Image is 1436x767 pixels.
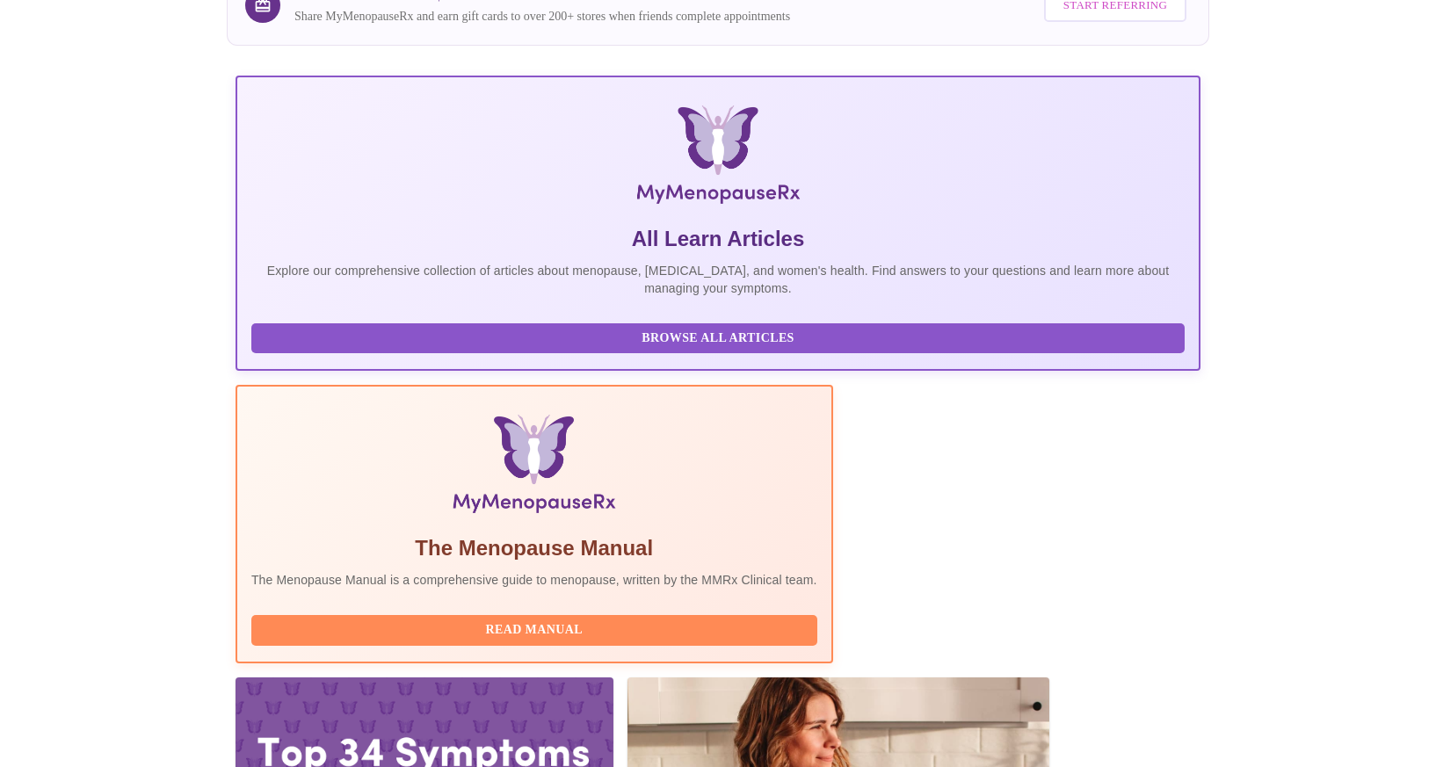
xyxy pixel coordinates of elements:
img: MyMenopauseRx Logo [396,105,1040,211]
img: Menopause Manual [341,415,727,520]
p: Share MyMenopauseRx and earn gift cards to over 200+ stores when friends complete appointments [294,8,790,25]
p: The Menopause Manual is a comprehensive guide to menopause, written by the MMRx Clinical team. [251,571,817,589]
a: Read Manual [251,621,822,636]
p: Explore our comprehensive collection of articles about menopause, [MEDICAL_DATA], and women's hea... [251,262,1185,297]
h5: The Menopause Manual [251,534,817,562]
h5: All Learn Articles [251,225,1185,253]
button: Read Manual [251,615,817,646]
button: Browse All Articles [251,323,1185,354]
span: Read Manual [269,619,800,641]
span: Browse All Articles [269,328,1167,350]
a: Browse All Articles [251,329,1189,344]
